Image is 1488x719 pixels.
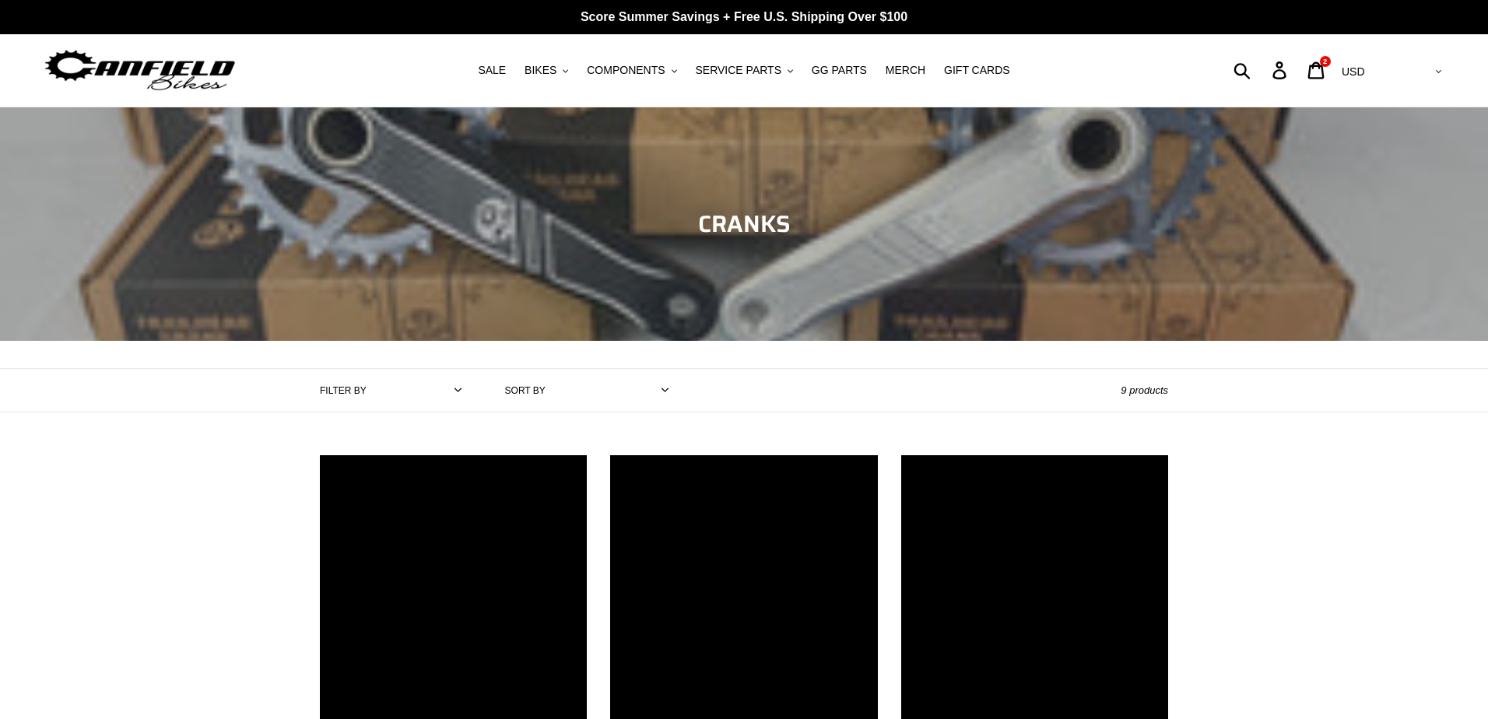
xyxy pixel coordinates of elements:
span: MERCH [886,64,925,77]
a: GG PARTS [804,60,875,81]
a: MERCH [878,60,933,81]
span: 9 products [1121,384,1168,396]
label: Sort by [505,384,546,398]
span: GIFT CARDS [944,64,1010,77]
input: Search [1242,53,1282,87]
span: 2 [1323,58,1327,65]
span: CRANKS [698,205,791,242]
span: BIKES [525,64,556,77]
button: BIKES [517,60,576,81]
span: SALE [478,64,506,77]
span: SERVICE PARTS [695,64,781,77]
span: COMPONENTS [587,64,665,77]
img: Canfield Bikes [43,46,237,95]
a: 2 [1299,54,1335,87]
a: GIFT CARDS [936,60,1018,81]
span: GG PARTS [812,64,867,77]
a: SALE [470,60,514,81]
button: COMPONENTS [579,60,684,81]
button: SERVICE PARTS [687,60,800,81]
label: Filter by [320,384,367,398]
